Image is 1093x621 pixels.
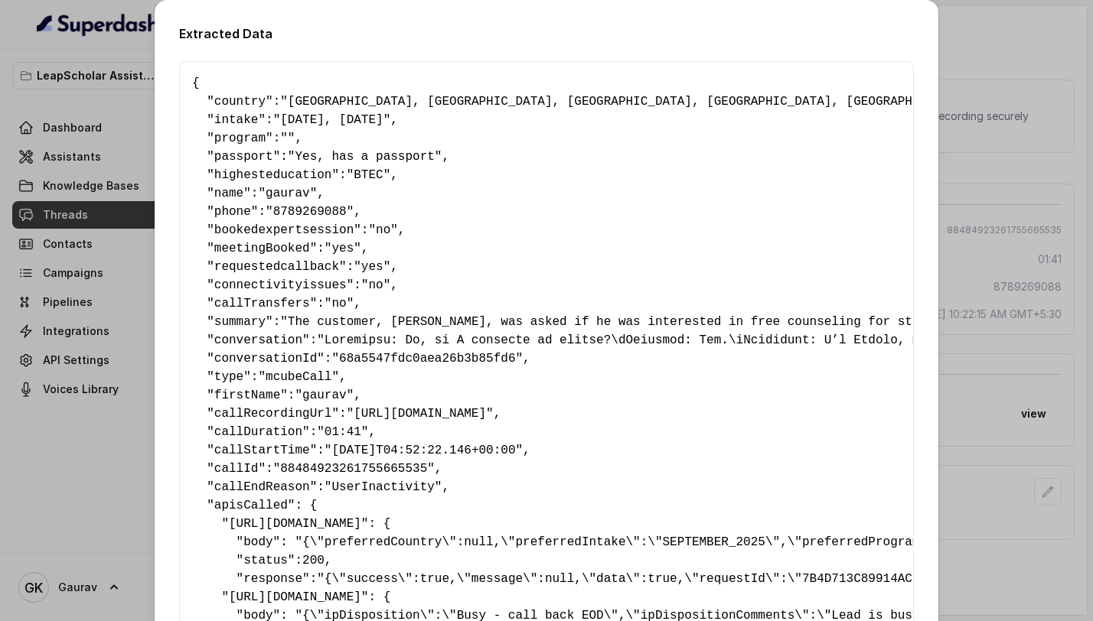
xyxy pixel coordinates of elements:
span: callRecordingUrl [214,407,332,421]
span: type [214,370,243,384]
span: "" [280,132,295,145]
span: "[URL][DOMAIN_NAME]" [347,407,494,421]
span: "68a5547fdc0aea26b3b85fd6" [331,352,523,366]
span: bookedexpertsession [214,223,354,237]
span: "BTEC" [347,168,391,182]
span: status [243,554,288,567]
span: "no" [361,278,390,292]
span: "no" [325,297,354,310]
span: "8789269088" [266,205,354,219]
span: callStartTime [214,444,310,457]
span: "no" [368,223,397,237]
span: "[DATE], [DATE]" [273,113,391,127]
span: callEndReason [214,480,310,494]
span: "88484923261755665535" [273,462,435,476]
span: phone [214,205,251,219]
span: conversationId [214,352,317,366]
span: firstName [214,389,280,402]
span: "Yes, has a passport" [288,150,442,164]
span: [URL][DOMAIN_NAME] [229,590,361,604]
span: connectivityissues [214,278,347,292]
span: requestedcallback [214,260,339,274]
span: callTransfers [214,297,310,310]
span: intake [214,113,259,127]
span: "01:41" [317,425,368,439]
span: 200 [302,554,325,567]
span: highesteducation [214,168,332,182]
span: "gaurav" [295,389,354,402]
span: "{\"success\":true,\"message\":null,\"data\":true,\"requestId\":\"7B4D713C89914AC0A8C12B2321056EC... [317,572,1066,586]
span: callId [214,462,259,476]
span: country [214,95,266,109]
span: program [214,132,266,145]
span: "UserInactivity" [325,480,442,494]
span: callDuration [214,425,302,439]
span: "gaurav" [258,187,317,200]
h2: Extracted Data [179,24,914,43]
span: name [214,187,243,200]
span: "yes" [354,260,390,274]
span: "[DATE]T04:52:22.146+00:00" [325,444,523,457]
span: passport [214,150,273,164]
span: response [243,572,302,586]
span: conversation [214,333,302,347]
span: "[GEOGRAPHIC_DATA], [GEOGRAPHIC_DATA], [GEOGRAPHIC_DATA], [GEOGRAPHIC_DATA], [GEOGRAPHIC_DATA]" [280,95,978,109]
span: apisCalled [214,499,288,512]
span: "yes" [325,242,361,255]
span: summary [214,315,266,329]
span: meetingBooked [214,242,310,255]
span: [URL][DOMAIN_NAME] [229,517,361,531]
span: "mcubeCall" [258,370,339,384]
